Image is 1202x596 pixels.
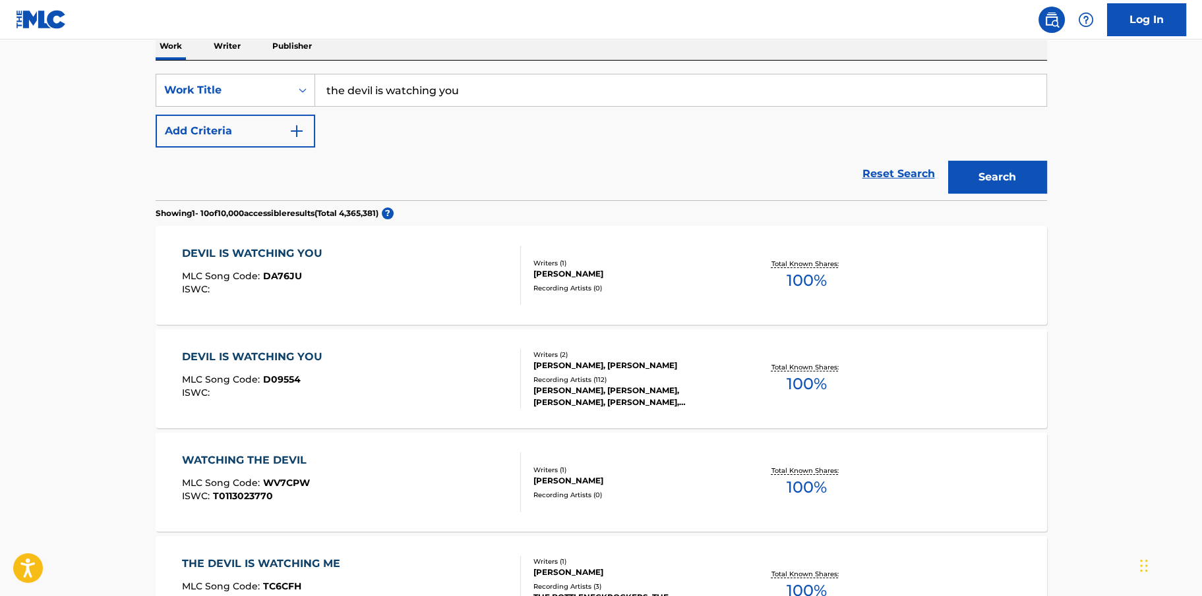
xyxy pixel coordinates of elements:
div: Writers ( 1 ) [533,465,733,475]
span: 100 % [787,372,827,396]
div: [PERSON_NAME], [PERSON_NAME], [PERSON_NAME], [PERSON_NAME], [PERSON_NAME] [533,385,733,408]
p: Total Known Shares: [771,259,842,269]
span: ISWC : [182,387,213,398]
p: Total Known Shares: [771,569,842,579]
span: 100 % [787,269,827,292]
p: Writer [210,32,245,60]
span: D09554 [263,373,301,385]
span: ? [382,207,394,219]
a: DEVIL IS WATCHING YOUMLC Song Code:DA76JUISWC:Writers (1)[PERSON_NAME]Recording Artists (0)Total ... [156,226,1047,325]
div: DEVIL IS WATCHING YOU [182,349,329,365]
div: Writers ( 2 ) [533,350,733,360]
a: DEVIL IS WATCHING YOUMLC Song Code:D09554ISWC:Writers (2)[PERSON_NAME], [PERSON_NAME]Recording Ar... [156,329,1047,428]
img: help [1078,12,1094,28]
div: [PERSON_NAME] [533,268,733,280]
img: 9d2ae6d4665cec9f34b9.svg [289,123,305,139]
a: Log In [1107,3,1186,36]
span: MLC Song Code : [182,270,263,282]
div: Help [1073,7,1099,33]
span: DA76JU [263,270,302,282]
div: [PERSON_NAME] [533,566,733,578]
a: WATCHING THE DEVILMLC Song Code:WV7CPWISWC:T0113023770Writers (1)[PERSON_NAME]Recording Artists (... [156,433,1047,531]
span: TC6CFH [263,580,301,592]
div: DEVIL IS WATCHING YOU [182,246,329,261]
button: Add Criteria [156,115,315,148]
a: Reset Search [856,159,942,188]
span: MLC Song Code : [182,477,263,489]
div: Writers ( 1 ) [533,258,733,268]
iframe: Chat Widget [1136,533,1202,596]
div: Drag [1140,546,1148,585]
p: Total Known Shares: [771,362,842,372]
div: WATCHING THE DEVIL [182,452,313,468]
span: ISWC : [182,490,213,502]
div: Writers ( 1 ) [533,556,733,566]
div: THE DEVIL IS WATCHING ME [182,556,347,572]
img: search [1044,12,1060,28]
span: 100 % [787,475,827,499]
span: WV7CPW [263,477,310,489]
img: MLC Logo [16,10,67,29]
div: Work Title [164,82,283,98]
span: ISWC : [182,283,213,295]
div: Recording Artists ( 0 ) [533,283,733,293]
p: Publisher [268,32,316,60]
span: MLC Song Code : [182,373,263,385]
div: Recording Artists ( 112 ) [533,375,733,385]
span: MLC Song Code : [182,580,263,592]
div: Recording Artists ( 0 ) [533,490,733,500]
p: Showing 1 - 10 of 10,000 accessible results (Total 4,365,381 ) [156,207,378,219]
div: Recording Artists ( 3 ) [533,582,733,591]
div: [PERSON_NAME], [PERSON_NAME] [533,360,733,371]
a: Public Search [1038,7,1065,33]
button: Search [948,161,1047,194]
p: Total Known Shares: [771,466,842,475]
span: T0113023770 [213,490,273,502]
form: Search Form [156,74,1047,200]
div: [PERSON_NAME] [533,475,733,487]
p: Work [156,32,186,60]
